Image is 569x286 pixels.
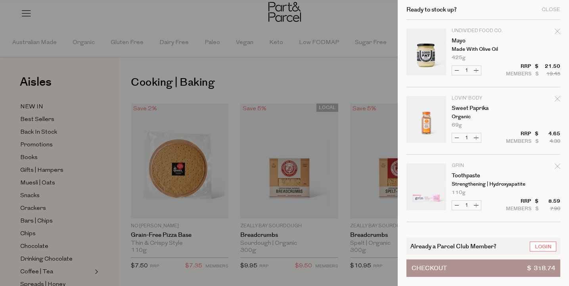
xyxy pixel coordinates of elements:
[452,163,513,168] p: Grin
[452,38,513,44] a: Mayo
[452,47,513,52] p: Made with Olive Oil
[452,114,513,119] p: Organic
[452,190,466,195] span: 110g
[406,7,457,13] h2: Ready to stock up?
[452,106,513,111] a: Sweet Paprika
[410,242,496,251] span: Already a Parcel Club Member?
[452,55,466,60] span: 425g
[462,133,471,142] input: QTY Sweet Paprika
[542,7,560,12] div: Close
[452,96,513,101] p: Lovin' Body
[406,259,560,277] button: Checkout$ 318.74
[555,95,560,106] div: Remove Sweet Paprika
[452,29,513,33] p: Undivided Food Co.
[412,260,447,276] span: Checkout
[452,182,513,187] p: Strengthening | Hydroxyapatite
[452,123,462,128] span: 69g
[555,27,560,38] div: Remove Mayo
[527,260,555,276] span: $ 318.74
[530,242,556,251] a: Login
[462,201,471,210] input: QTY Toothpaste
[555,162,560,173] div: Remove Toothpaste
[462,66,471,75] input: QTY Mayo
[452,173,513,179] a: Toothpaste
